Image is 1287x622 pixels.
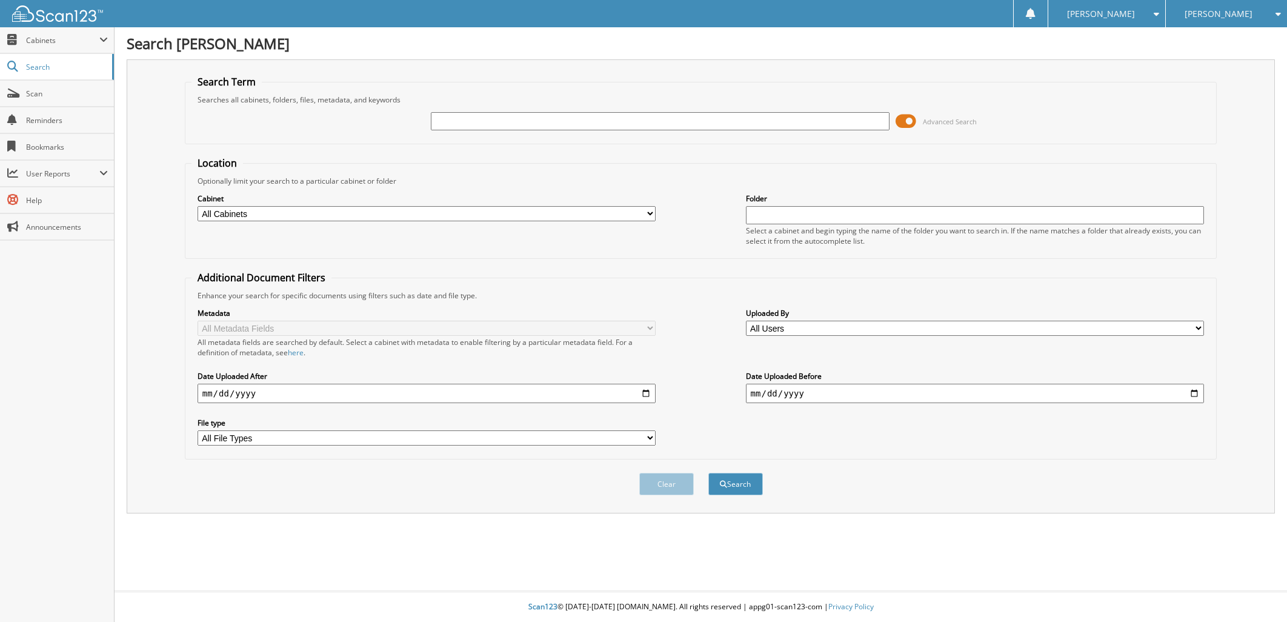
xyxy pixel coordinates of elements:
div: © [DATE]-[DATE] [DOMAIN_NAME]. All rights reserved | appg01-scan123-com | [115,592,1287,622]
legend: Location [191,156,243,170]
h1: Search [PERSON_NAME] [127,33,1275,53]
label: Folder [746,193,1205,204]
input: start [198,384,656,403]
label: Metadata [198,308,656,318]
img: scan123-logo-white.svg [12,5,103,22]
div: Enhance your search for specific documents using filters such as date and file type. [191,290,1211,301]
div: All metadata fields are searched by default. Select a cabinet with metadata to enable filtering b... [198,337,656,358]
span: Scan [26,89,108,99]
button: Search [708,473,763,495]
label: Date Uploaded After [198,371,656,381]
legend: Additional Document Filters [191,271,331,284]
label: Cabinet [198,193,656,204]
label: File type [198,418,656,428]
div: Searches all cabinets, folders, files, metadata, and keywords [191,95,1211,105]
span: Help [26,195,108,206]
span: Scan123 [528,601,557,612]
a: here [288,347,304,358]
button: Clear [639,473,694,495]
div: Select a cabinet and begin typing the name of the folder you want to search in. If the name match... [746,226,1205,246]
label: Date Uploaded Before [746,371,1205,381]
span: [PERSON_NAME] [1067,10,1135,18]
legend: Search Term [191,75,262,89]
input: end [746,384,1205,403]
span: User Reports [26,169,99,179]
span: Search [26,62,106,72]
a: Privacy Policy [828,601,874,612]
div: Optionally limit your search to a particular cabinet or folder [191,176,1211,186]
span: Advanced Search [923,117,977,126]
span: Announcements [26,222,108,232]
label: Uploaded By [746,308,1205,318]
span: Bookmarks [26,142,108,152]
span: [PERSON_NAME] [1185,10,1252,18]
span: Cabinets [26,35,99,45]
span: Reminders [26,115,108,125]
